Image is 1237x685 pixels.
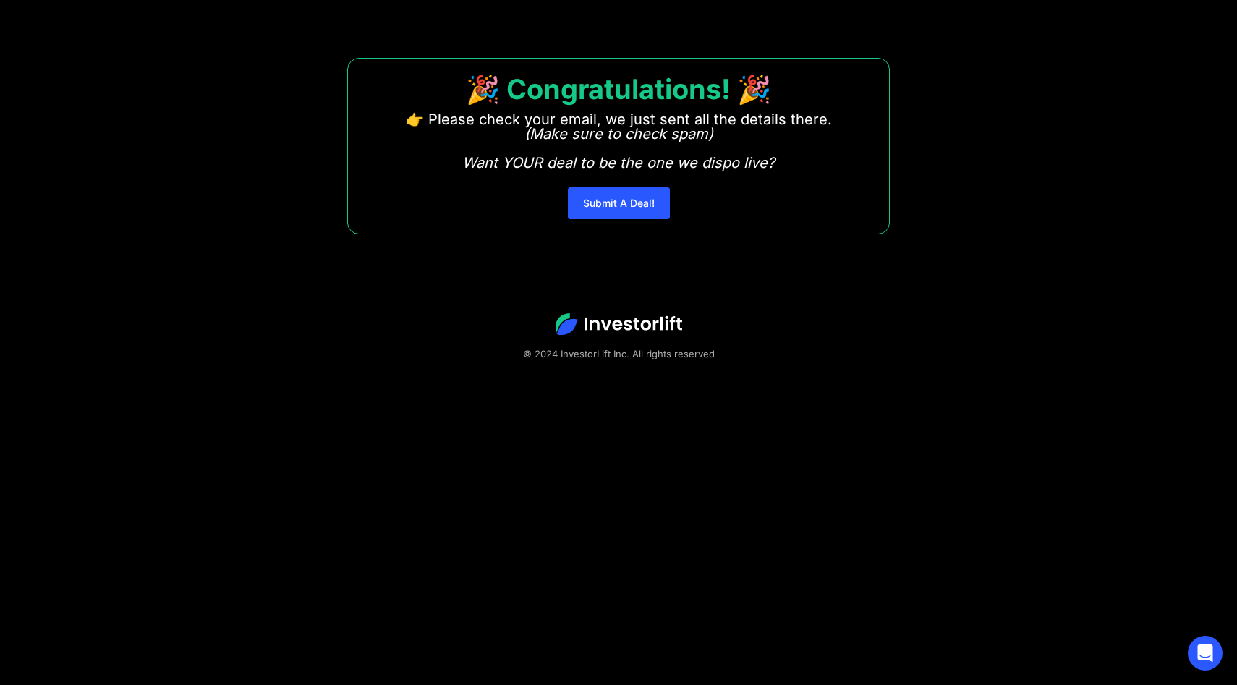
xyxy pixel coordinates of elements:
[406,112,832,170] p: 👉 Please check your email, we just sent all the details there. ‍
[568,187,670,219] a: Submit A Deal!
[51,346,1186,361] div: © 2024 InvestorLift Inc. All rights reserved
[462,125,775,171] em: (Make sure to check spam) Want YOUR deal to be the one we dispo live?
[466,72,771,106] strong: 🎉 Congratulations! 🎉
[1188,636,1223,671] div: Open Intercom Messenger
